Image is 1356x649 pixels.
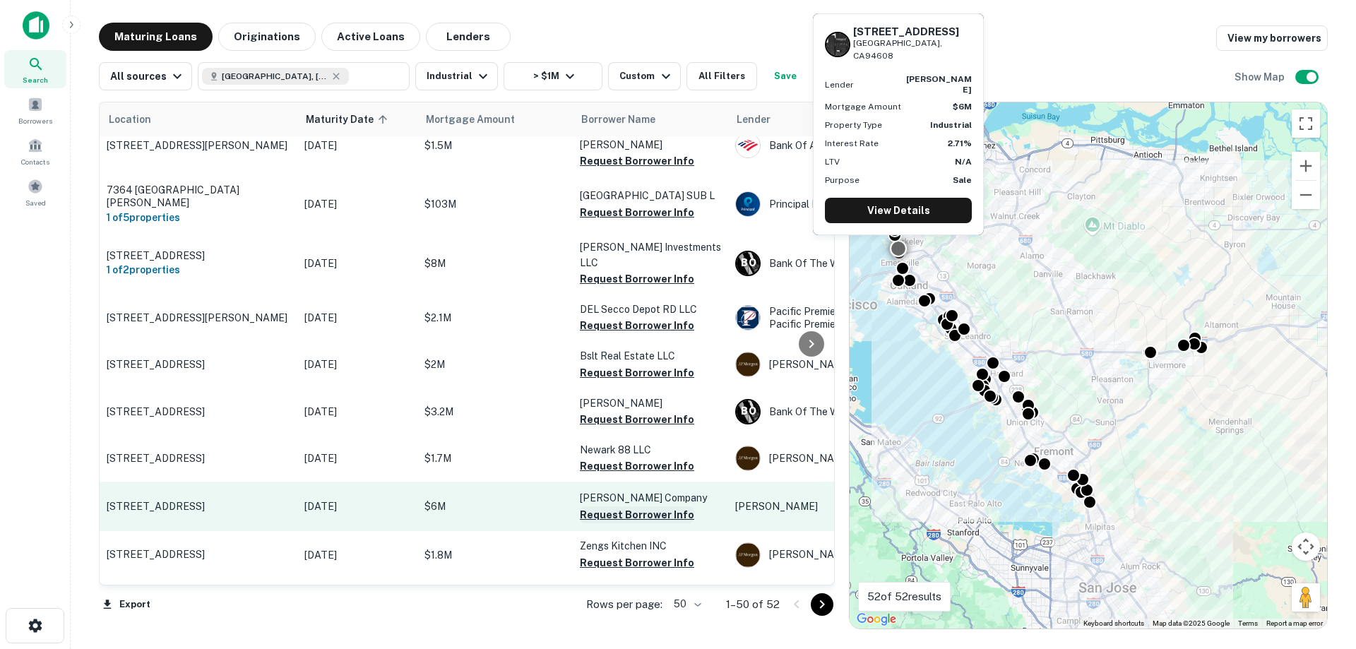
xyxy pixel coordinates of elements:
button: Map camera controls [1292,532,1320,561]
p: DEL Secco Depot RD LLC [580,302,721,317]
th: Lender [728,102,954,136]
div: 0 0 [850,102,1327,629]
p: $1.5M [424,138,566,153]
a: View Details [825,198,972,223]
button: Active Loans [321,23,420,51]
div: [PERSON_NAME] [735,446,947,471]
div: Bank Of America [735,133,947,158]
span: Contacts [21,156,49,167]
div: Bank Of The West [735,251,947,276]
a: View my borrowers [1216,25,1328,51]
p: Lender [825,78,854,91]
img: picture [736,352,760,376]
p: Newark 88 LLC [580,442,721,458]
p: [STREET_ADDRESS] [107,358,290,371]
p: [PERSON_NAME] Investments LLC [580,239,721,270]
button: Toggle fullscreen view [1292,109,1320,138]
div: All sources [110,68,186,85]
button: Request Borrower Info [580,364,694,381]
button: Request Borrower Info [580,506,694,523]
button: Request Borrower Info [580,317,694,334]
button: Zoom out [1292,181,1320,209]
strong: Sale [953,175,972,185]
p: Property Type [825,119,882,131]
div: [PERSON_NAME] [735,542,947,568]
button: Export [99,594,154,615]
h6: 1 of 5 properties [107,210,290,225]
button: Zoom in [1292,152,1320,180]
p: $2.1M [424,310,566,326]
span: Borrowers [18,115,52,126]
img: picture [736,306,760,330]
button: Maturing Loans [99,23,213,51]
p: $2M [424,357,566,372]
p: [STREET_ADDRESS] [107,452,290,465]
p: B O [741,256,756,270]
a: Saved [4,173,66,211]
p: [DATE] [304,196,410,212]
p: [GEOGRAPHIC_DATA], CA94608 [853,37,972,64]
p: $3.2M [424,404,566,419]
div: Contacts [4,132,66,170]
p: [DATE] [304,310,410,326]
th: Location [100,102,297,136]
button: > $1M [504,62,602,90]
h6: 1 of 2 properties [107,262,290,278]
div: Pacific Premier Trust, A Division Of Pacific Premier Bank [735,305,947,331]
p: 7364 [GEOGRAPHIC_DATA][PERSON_NAME] [107,184,290,209]
p: [PERSON_NAME] [735,499,947,514]
p: [STREET_ADDRESS][PERSON_NAME] [107,311,290,324]
th: Borrower Name [573,102,728,136]
p: [DATE] [304,547,410,563]
div: Principal Financial Group [735,191,947,217]
button: Save your search to get updates of matches that match your search criteria. [763,62,808,90]
p: Mortgage Amount [825,100,901,113]
a: Terms [1238,619,1258,627]
p: [PERSON_NAME] [580,395,721,411]
p: [STREET_ADDRESS] [107,500,290,513]
button: Originations [218,23,316,51]
p: [STREET_ADDRESS][PERSON_NAME] [107,139,290,152]
p: [DATE] [304,357,410,372]
button: Industrial [415,62,498,90]
p: Rows per page: [586,596,662,613]
p: 1–50 of 52 [726,596,780,613]
p: [STREET_ADDRESS] [107,405,290,418]
span: Search [23,74,48,85]
div: Bank Of The West [735,399,947,424]
p: Purpose [825,174,860,186]
span: Maturity Date [306,111,392,128]
p: [DATE] [304,404,410,419]
strong: $6M [953,102,972,112]
h6: [STREET_ADDRESS] [853,25,972,38]
button: Go to next page [811,593,833,616]
p: [DATE] [304,451,410,466]
span: [GEOGRAPHIC_DATA], [GEOGRAPHIC_DATA], [GEOGRAPHIC_DATA] [222,70,328,83]
img: capitalize-icon.png [23,11,49,40]
p: Bslt Real Estate LLC [580,348,721,364]
img: picture [736,446,760,470]
img: picture [736,192,760,216]
p: [STREET_ADDRESS] [107,249,290,262]
h6: Show Map [1235,69,1287,85]
span: Mortgage Amount [426,111,533,128]
span: Saved [25,197,46,208]
p: [PERSON_NAME] Company [580,490,721,506]
img: Google [853,610,900,629]
a: Report a map error [1266,619,1323,627]
a: Search [4,50,66,88]
button: Custom [608,62,680,90]
button: Lenders [426,23,511,51]
p: Interest Rate [825,137,879,150]
button: Request Borrower Info [580,554,694,571]
p: [DATE] [304,138,410,153]
p: $6M [424,499,566,514]
p: [GEOGRAPHIC_DATA] SUB L [580,188,721,203]
strong: Industrial [930,120,972,130]
p: Zengs Kitchen INC [580,538,721,554]
p: B O [741,404,756,419]
p: $103M [424,196,566,212]
div: Chat Widget [1285,536,1356,604]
